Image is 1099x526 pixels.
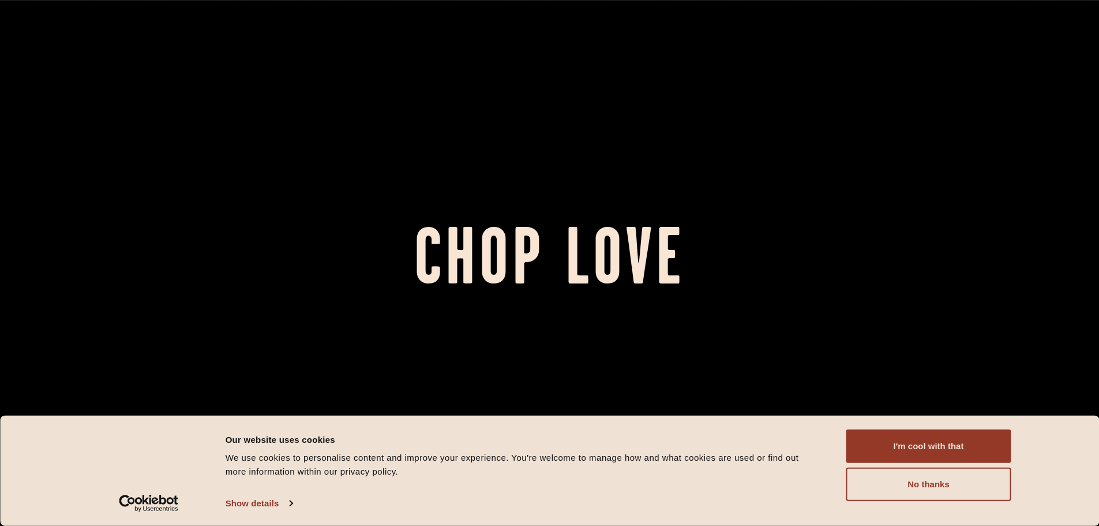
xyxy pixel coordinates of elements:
[226,495,292,512] a: Show details
[226,432,820,446] div: Our website uses cookies
[98,495,199,512] a: Usercentrics Cookiebot - opens in a new window
[226,451,820,479] div: We use cookies to personalise content and improve your experience. You're welcome to manage how a...
[846,430,1011,463] button: I'm cool with that
[846,468,1011,501] button: No thanks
